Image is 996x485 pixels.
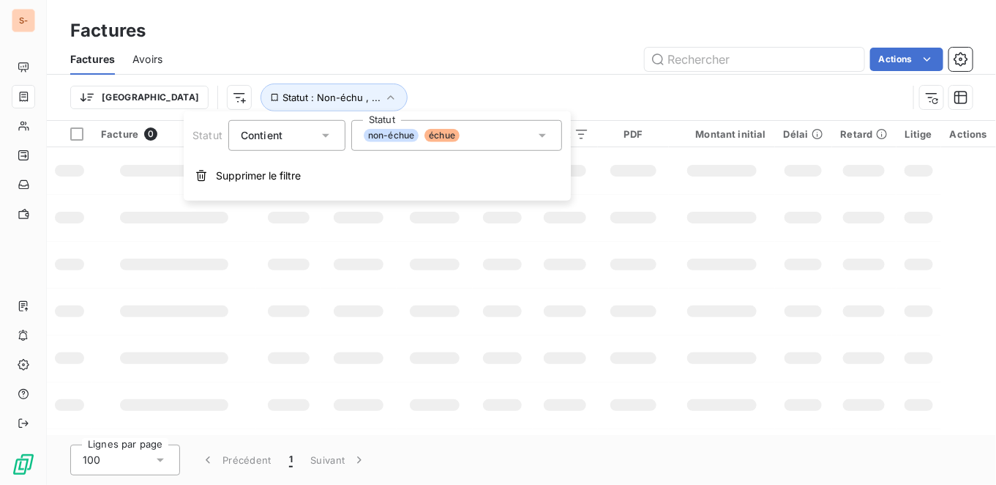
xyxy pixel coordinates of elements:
[946,435,981,470] iframe: Intercom live chat
[841,128,888,140] div: Retard
[12,9,35,32] div: S-
[101,128,138,140] span: Facture
[302,445,375,475] button: Suivant
[950,128,987,140] div: Actions
[364,129,419,142] span: non-échue
[282,92,381,103] span: Statut : Non-échu , ...
[144,127,157,141] span: 0
[83,453,100,467] span: 100
[70,18,146,44] h3: Factures
[645,48,864,71] input: Rechercher
[784,128,823,140] div: Délai
[184,160,571,192] button: Supprimer le filtre
[261,84,408,111] button: Statut : Non-échu , ...
[870,48,943,71] button: Actions
[132,52,162,67] span: Avoirs
[424,129,460,142] span: échue
[192,129,222,141] span: Statut
[678,128,766,140] div: Montant initial
[70,52,115,67] span: Factures
[241,129,282,141] span: Contient
[70,86,209,109] button: [GEOGRAPHIC_DATA]
[216,169,301,183] span: Supprimer le filtre
[905,128,932,140] div: Litige
[12,453,35,476] img: Logo LeanPay
[289,453,293,467] span: 1
[280,445,302,475] button: 1
[607,128,661,140] div: PDF
[192,445,280,475] button: Précédent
